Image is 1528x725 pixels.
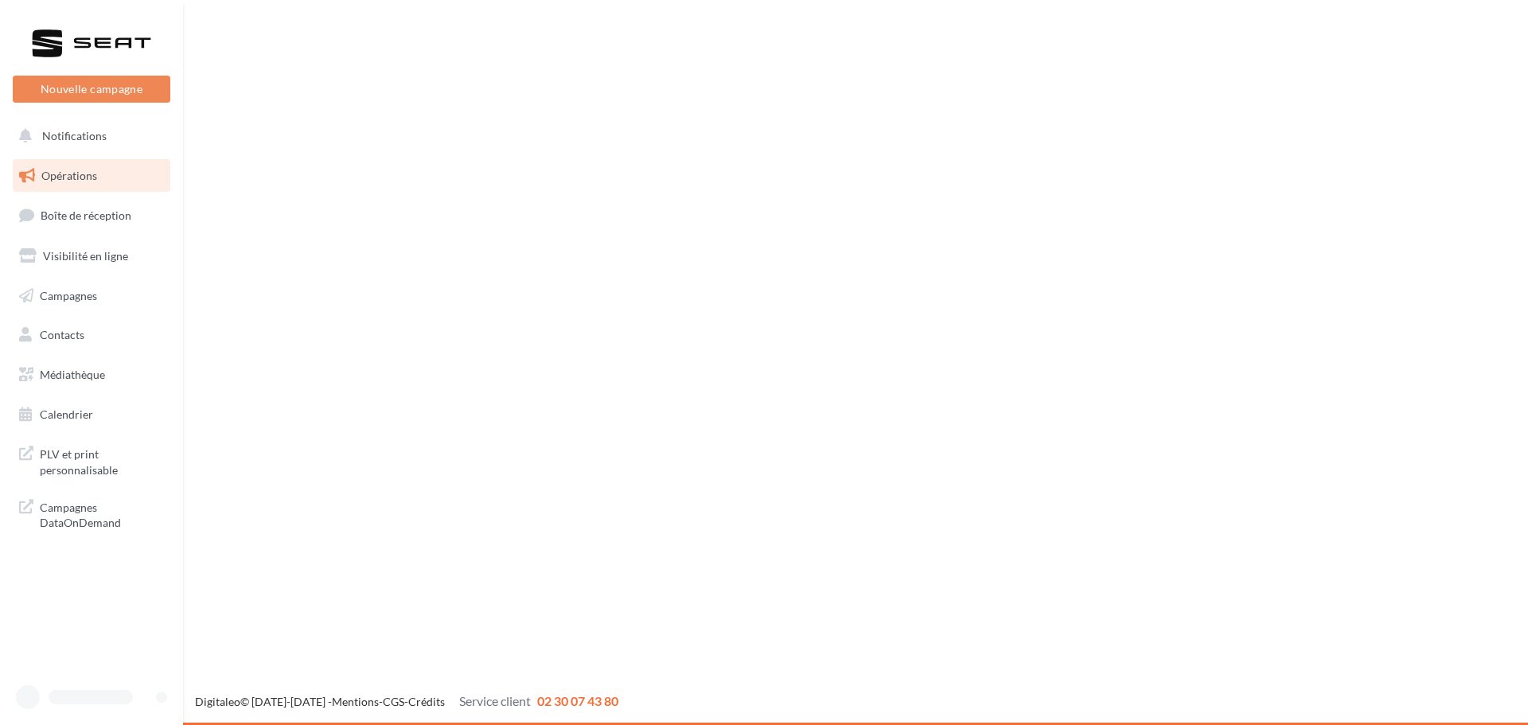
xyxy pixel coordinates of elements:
[10,279,173,313] a: Campagnes
[40,328,84,341] span: Contacts
[40,368,105,381] span: Médiathèque
[195,695,618,708] span: © [DATE]-[DATE] - - -
[383,695,404,708] a: CGS
[41,169,97,182] span: Opérations
[40,497,164,531] span: Campagnes DataOnDemand
[10,119,167,153] button: Notifications
[10,398,173,431] a: Calendrier
[41,209,131,222] span: Boîte de réception
[10,358,173,392] a: Médiathèque
[42,129,107,142] span: Notifications
[459,693,531,708] span: Service client
[10,198,173,232] a: Boîte de réception
[13,76,170,103] button: Nouvelle campagne
[40,407,93,421] span: Calendrier
[43,249,128,263] span: Visibilité en ligne
[537,693,618,708] span: 02 30 07 43 80
[10,240,173,273] a: Visibilité en ligne
[332,695,379,708] a: Mentions
[10,490,173,537] a: Campagnes DataOnDemand
[195,695,240,708] a: Digitaleo
[10,318,173,352] a: Contacts
[10,437,173,484] a: PLV et print personnalisable
[408,695,445,708] a: Crédits
[40,443,164,477] span: PLV et print personnalisable
[10,159,173,193] a: Opérations
[40,288,97,302] span: Campagnes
